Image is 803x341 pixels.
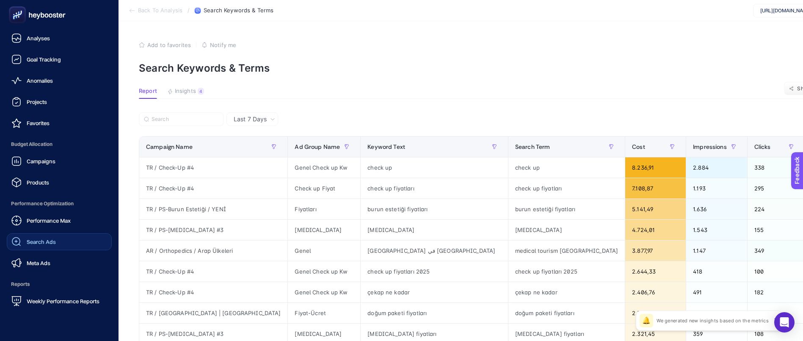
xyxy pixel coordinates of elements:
div: 🔔 [640,314,653,327]
a: Search Ads [7,233,112,250]
a: Weekly Performance Reports [7,293,112,310]
div: doğum paketi fiyatları [508,303,625,323]
button: Notify me [201,42,236,48]
span: Search Ads [27,238,56,245]
div: Fiyat-Ücret [288,303,360,323]
span: Notify me [210,42,236,48]
div: Genel Check up Kw [288,157,360,178]
div: TR / Check-Up #4 [139,178,287,198]
span: Keyword Text [367,143,405,150]
a: Meta Ads [7,254,112,271]
div: Genel Check up Kw [288,261,360,282]
div: çekap ne kadar [508,282,625,302]
span: Impressions [693,143,727,150]
span: Reports [7,276,112,293]
div: Genel Check up Kw [288,282,360,302]
div: check up [508,157,625,178]
div: medical tourism [GEOGRAPHIC_DATA] [508,240,625,261]
div: TR / PS-[MEDICAL_DATA] #3 [139,220,287,240]
span: Products [27,179,49,186]
span: Add to favorites [147,42,191,48]
span: Favorites [27,120,50,126]
div: check up [361,157,508,178]
span: Report [139,88,157,95]
span: Last 7 Days [234,115,267,123]
span: Anomalies [27,77,53,84]
div: 2.644,33 [625,261,686,282]
span: Budget Allocation [7,136,112,153]
div: 4 [198,88,204,95]
div: burun estetiği fiyatları [508,199,625,219]
span: Search Term [515,143,550,150]
span: Analyses [27,35,50,42]
a: Campaigns [7,153,112,170]
span: Clicks [754,143,771,150]
span: Meta Ads [27,260,50,266]
span: Campaign Name [146,143,193,150]
span: Insights [175,88,196,95]
div: 113 [686,303,747,323]
div: 1.193 [686,178,747,198]
a: Anomalies [7,72,112,89]
div: TR / [GEOGRAPHIC_DATA] | [GEOGRAPHIC_DATA] [139,303,287,323]
div: burun estetiği fiyatları [361,199,508,219]
div: 5.141,49 [625,199,686,219]
div: 8.236,91 [625,157,686,178]
div: [MEDICAL_DATA] [288,220,360,240]
div: 491 [686,282,747,302]
span: Search Keywords & Terms [204,7,273,14]
div: TR / Check-Up #4 [139,282,287,302]
div: çekap ne kadar [361,282,508,302]
div: [MEDICAL_DATA] [361,220,508,240]
div: [MEDICAL_DATA] [508,220,625,240]
button: Add to favorites [139,42,191,48]
div: 2.364,40 [625,303,686,323]
div: Genel [288,240,360,261]
div: AR / Orthopedics / Arap Ülkeleri [139,240,287,261]
div: TR / Check-Up #4 [139,157,287,178]
div: 1.636 [686,199,747,219]
div: Check up Fiyat [288,178,360,198]
span: Goal Tracking [27,56,61,63]
div: Fiyatları [288,199,360,219]
div: 2.406,76 [625,282,686,302]
a: Products [7,174,112,191]
div: 3.877,97 [625,240,686,261]
span: Ad Group Name [295,143,340,150]
div: 7.108,87 [625,178,686,198]
a: Performance Max [7,212,112,229]
div: 418 [686,261,747,282]
div: doğum paketi fiyatları [361,303,508,323]
span: Performance Optimization [7,195,112,212]
a: Analyses [7,30,112,47]
div: check up fiyatları [361,178,508,198]
a: Projects [7,93,112,110]
div: 1.543 [686,220,747,240]
div: 4.724,01 [625,220,686,240]
span: Performance Max [27,217,71,224]
span: Back To Analysis [138,7,182,14]
div: 2.884 [686,157,747,178]
span: Weekly Performance Reports [27,298,99,305]
p: We generated new insights based on the metrics [657,317,769,324]
input: Search [152,116,218,123]
span: Feedback [5,3,32,9]
span: Cost [632,143,645,150]
span: / [188,7,190,14]
a: Goal Tracking [7,51,112,68]
div: check up fiyatları 2025 [361,261,508,282]
span: Campaigns [27,158,55,165]
span: Projects [27,98,47,105]
div: 1.147 [686,240,747,261]
a: Favorites [7,115,112,131]
div: [GEOGRAPHIC_DATA] في [GEOGRAPHIC_DATA] [361,240,508,261]
div: Open Intercom Messenger [774,312,795,333]
div: TR / PS-Burun Estetiği / YENİ [139,199,287,219]
div: check up fiyatları [508,178,625,198]
div: check up fiyatları 2025 [508,261,625,282]
div: TR / Check-Up #4 [139,261,287,282]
